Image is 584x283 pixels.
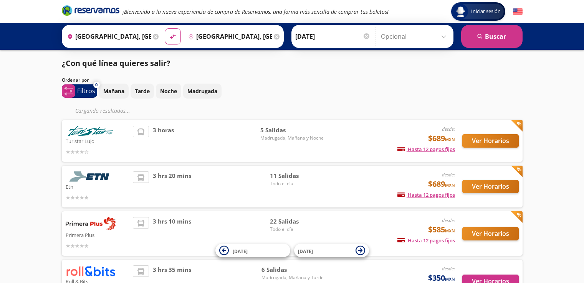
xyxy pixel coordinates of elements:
p: Mañana [103,87,124,95]
span: 3 hrs 10 mins [153,217,191,250]
span: $585 [428,224,455,235]
span: Todo el día [270,226,324,233]
em: desde: [442,171,455,178]
em: ¡Bienvenido a la nueva experiencia de compra de Reservamos, una forma más sencilla de comprar tus... [122,8,389,15]
i: Brand Logo [62,5,119,16]
button: Ver Horarios [462,227,519,240]
span: 11 Salidas [270,171,324,180]
button: [DATE] [215,244,290,257]
img: Turistar Lujo [66,126,116,136]
button: Tarde [131,84,154,99]
button: 0Filtros [62,84,97,98]
em: desde: [442,126,455,132]
small: MXN [445,182,455,188]
span: Todo el día [270,180,324,187]
span: 6 Salidas [261,265,324,274]
span: Madrugada, Mañana y Noche [260,135,324,141]
span: Hasta 12 pagos fijos [397,237,455,244]
span: Hasta 12 pagos fijos [397,146,455,153]
span: $689 [428,133,455,144]
span: [DATE] [233,248,248,254]
img: Roll & Bits [66,265,116,276]
span: Madrugada, Mañana y Tarde [261,274,324,281]
span: Hasta 12 pagos fijos [397,191,455,198]
p: Ordenar por [62,77,89,84]
button: Noche [156,84,181,99]
span: Iniciar sesión [468,8,504,15]
p: Primera Plus [66,230,129,239]
p: Etn [66,182,129,191]
img: Primera Plus [66,217,116,230]
span: 3 horas [153,126,174,156]
input: Opcional [381,27,450,46]
em: desde: [442,265,455,272]
button: [DATE] [294,244,369,257]
span: [DATE] [298,248,313,254]
small: MXN [445,276,455,282]
small: MXN [445,137,455,142]
button: Ver Horarios [462,180,519,193]
button: English [513,7,523,16]
span: 0 [95,82,98,88]
input: Elegir Fecha [295,27,371,46]
p: Tarde [135,87,150,95]
p: Noche [160,87,177,95]
button: Mañana [99,84,129,99]
span: 3 hrs 20 mins [153,171,191,202]
p: Turistar Lujo [66,136,129,145]
a: Brand Logo [62,5,119,18]
button: Buscar [461,25,523,48]
input: Buscar Destino [185,27,272,46]
span: 22 Salidas [270,217,324,226]
input: Buscar Origen [64,27,151,46]
span: 5 Salidas [260,126,324,135]
img: Etn [66,171,116,182]
span: $689 [428,178,455,190]
button: Ver Horarios [462,134,519,148]
p: Filtros [77,86,95,95]
button: Madrugada [183,84,222,99]
em: desde: [442,217,455,224]
p: ¿Con qué línea quieres salir? [62,58,170,69]
em: Cargando resultados ... [75,107,130,114]
small: MXN [445,228,455,234]
p: Madrugada [187,87,217,95]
